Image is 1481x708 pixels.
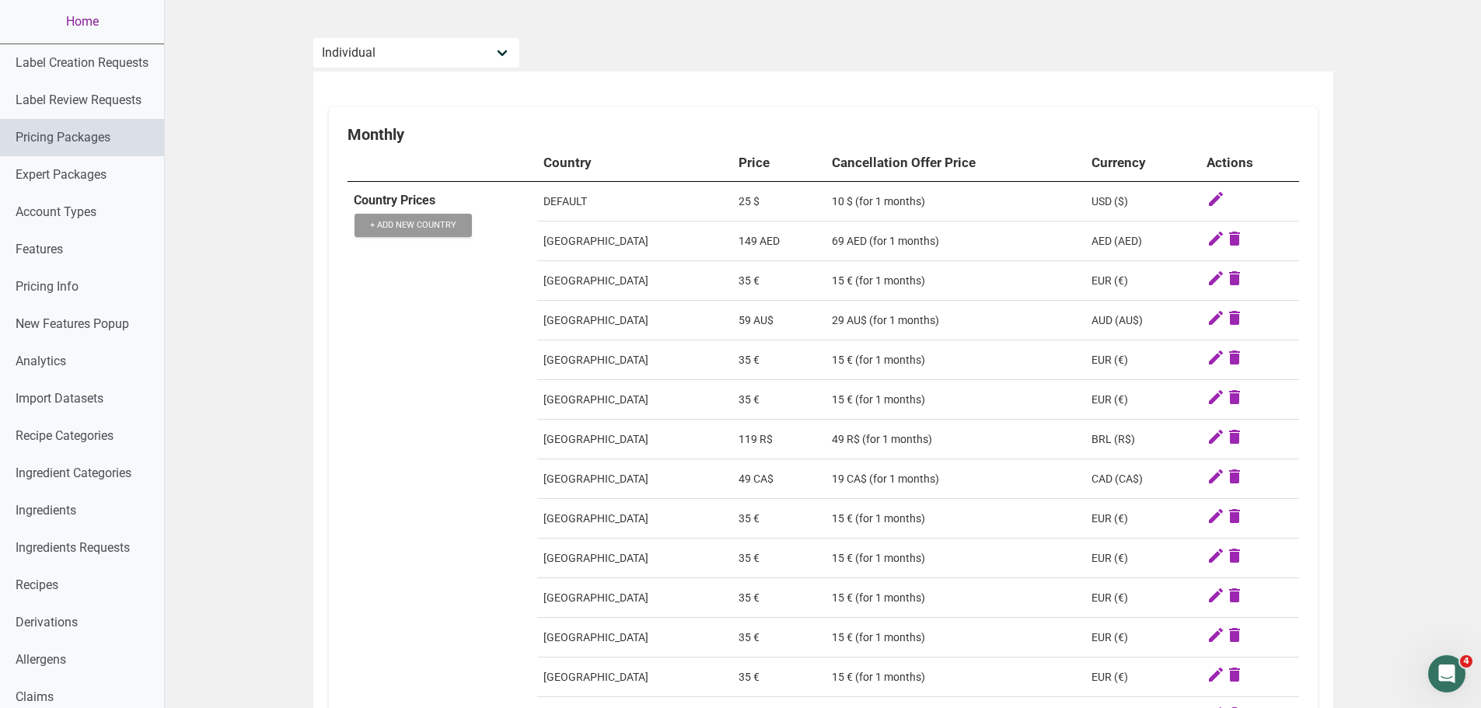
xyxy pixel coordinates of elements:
[826,261,1085,301] td: 15 € (for 1 months)
[826,301,1085,340] td: 29 AU$ (for 1 months)
[537,380,732,420] td: [GEOGRAPHIC_DATA]
[1085,261,1200,301] td: EUR (€)
[1085,182,1200,221] td: USD ($)
[732,221,826,261] td: 149 AED
[1085,144,1200,182] th: Currency
[1085,539,1200,578] td: EUR (€)
[1085,499,1200,539] td: EUR (€)
[826,459,1085,499] td: 19 CA$ (for 1 months)
[537,539,732,578] td: [GEOGRAPHIC_DATA]
[537,657,732,697] td: [GEOGRAPHIC_DATA]
[732,578,826,618] td: 35 €
[732,301,826,340] td: 59 AU$
[1085,380,1200,420] td: EUR (€)
[826,340,1085,380] td: 15 € (for 1 months)
[537,420,732,459] td: [GEOGRAPHIC_DATA]
[537,144,732,182] th: Country
[1460,655,1472,668] span: 4
[537,301,732,340] td: [GEOGRAPHIC_DATA]
[1085,221,1200,261] td: AED (AED)
[537,459,732,499] td: [GEOGRAPHIC_DATA]
[826,144,1085,182] th: Cancellation Offer Price
[1085,657,1200,697] td: EUR (€)
[826,380,1085,420] td: 15 € (for 1 months)
[826,221,1085,261] td: 69 AED (for 1 months)
[1085,420,1200,459] td: BRL (R$)
[732,420,826,459] td: 119 R$
[732,539,826,578] td: 35 €
[1085,618,1200,657] td: EUR (€)
[537,261,732,301] td: [GEOGRAPHIC_DATA]
[1428,655,1465,692] iframe: Intercom live chat
[826,499,1085,539] td: 15 € (for 1 months)
[732,618,826,657] td: 35 €
[826,657,1085,697] td: 15 € (for 1 months)
[732,144,826,182] th: Price
[826,578,1085,618] td: 15 € (for 1 months)
[732,380,826,420] td: 35 €
[1200,144,1298,182] th: Actions
[1085,340,1200,380] td: EUR (€)
[826,539,1085,578] td: 15 € (for 1 months)
[537,618,732,657] td: [GEOGRAPHIC_DATA]
[732,182,826,221] td: 25 $
[355,214,472,237] button: + Add New Country
[826,618,1085,657] td: 15 € (for 1 months)
[732,261,826,301] td: 35 €
[537,578,732,618] td: [GEOGRAPHIC_DATA]
[348,125,1299,144] div: Monthly
[826,420,1085,459] td: 49 R$ (for 1 months)
[1085,578,1200,618] td: EUR (€)
[1085,459,1200,499] td: CAD (CA$)
[537,221,732,261] td: [GEOGRAPHIC_DATA]
[826,182,1085,221] td: 10 $ (for 1 months)
[537,182,732,221] td: DEFAULT
[732,657,826,697] td: 35 €
[537,340,732,380] td: [GEOGRAPHIC_DATA]
[732,499,826,539] td: 35 €
[732,340,826,380] td: 35 €
[537,499,732,539] td: [GEOGRAPHIC_DATA]
[732,459,826,499] td: 49 CA$
[1085,301,1200,340] td: AUD (AU$)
